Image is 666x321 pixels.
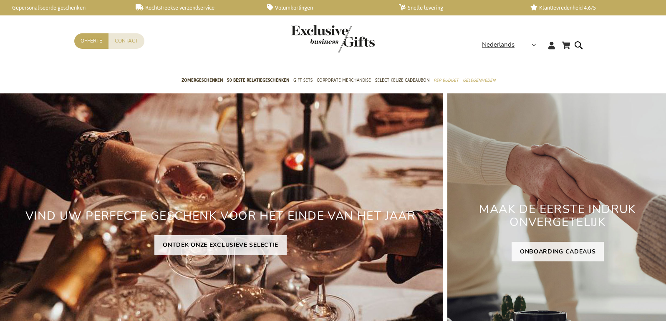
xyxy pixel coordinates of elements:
a: Offerte [74,33,108,49]
a: Gepersonaliseerde geschenken [4,4,122,11]
a: Rechtstreekse verzendservice [136,4,254,11]
span: Per Budget [434,76,459,85]
a: ONBOARDING CADEAUS [512,242,604,261]
span: Corporate Merchandise [317,76,371,85]
span: Zomergeschenken [182,76,223,85]
span: Gift Sets [293,76,313,85]
a: Klanttevredenheid 4,6/5 [530,4,648,11]
span: Nederlands [482,40,515,50]
a: Volumkortingen [267,4,385,11]
a: ONTDEK ONZE EXCLUSIEVE SELECTIE [154,235,287,255]
span: Gelegenheden [463,76,495,85]
div: Nederlands [482,40,542,50]
a: store logo [291,25,333,53]
a: Snelle levering [399,4,517,11]
a: Contact [108,33,144,49]
span: 50 beste relatiegeschenken [227,76,289,85]
img: Exclusive Business gifts logo [291,25,375,53]
span: Select Keuze Cadeaubon [375,76,429,85]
